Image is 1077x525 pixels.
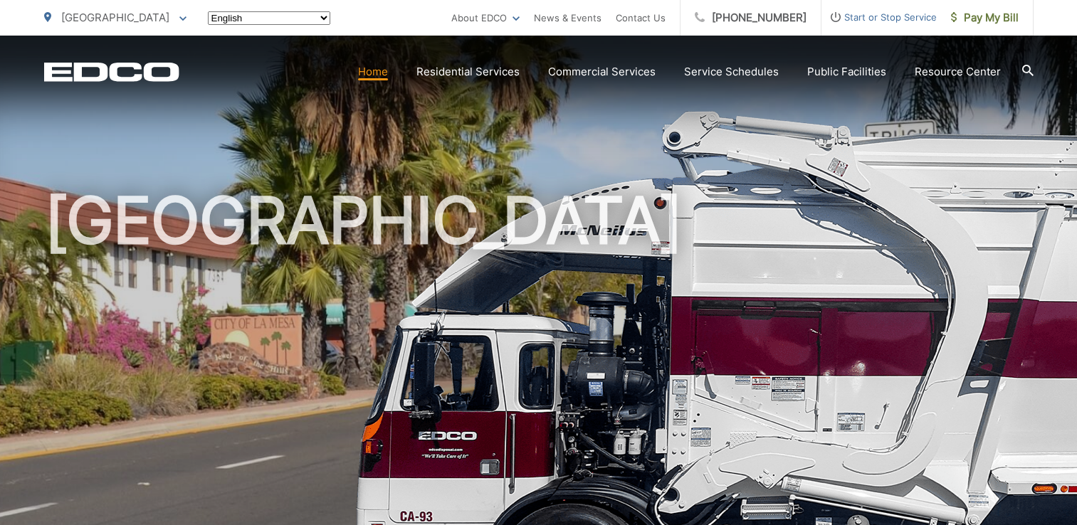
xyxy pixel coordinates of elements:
select: Select a language [208,11,330,25]
a: About EDCO [451,9,520,26]
a: EDCD logo. Return to the homepage. [44,62,179,82]
a: Service Schedules [684,63,779,80]
a: Resource Center [915,63,1001,80]
a: News & Events [534,9,601,26]
a: Home [358,63,388,80]
span: [GEOGRAPHIC_DATA] [61,11,169,24]
a: Public Facilities [807,63,886,80]
a: Residential Services [416,63,520,80]
a: Commercial Services [548,63,656,80]
a: Contact Us [616,9,666,26]
span: Pay My Bill [951,9,1019,26]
